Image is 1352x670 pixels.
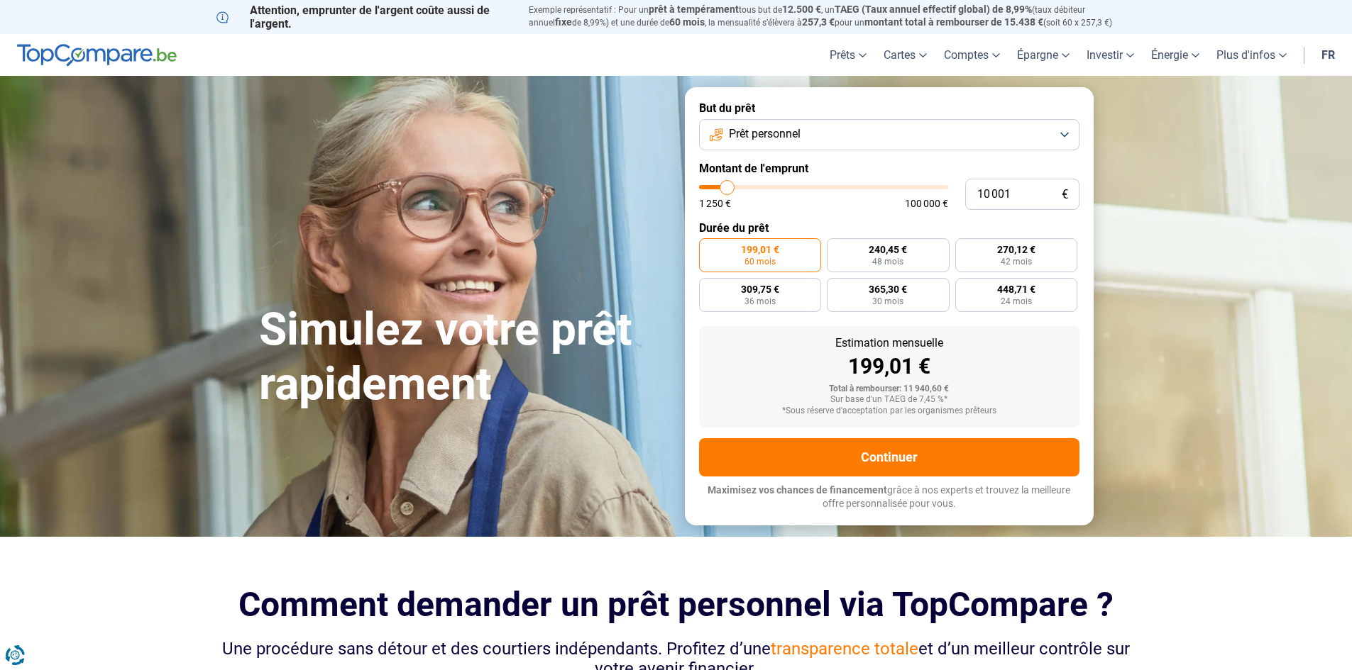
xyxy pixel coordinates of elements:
span: 12.500 € [782,4,821,15]
label: Durée du prêt [699,221,1079,235]
span: montant total à rembourser de 15.438 € [864,16,1043,28]
h1: Simulez votre prêt rapidement [259,303,668,412]
span: 199,01 € [741,245,779,255]
span: 1 250 € [699,199,731,208]
p: grâce à nos experts et trouvez la meilleure offre personnalisée pour vous. [699,484,1079,511]
img: TopCompare [17,44,177,67]
div: *Sous réserve d'acceptation par les organismes prêteurs [710,406,1068,416]
span: 240,45 € [869,245,907,255]
span: 24 mois [1001,297,1032,306]
span: 48 mois [872,257,903,266]
span: 270,12 € [997,245,1035,255]
span: TAEG (Taux annuel effectif global) de 8,99% [835,4,1032,15]
label: Montant de l'emprunt [699,162,1079,175]
div: 199,01 € [710,356,1068,377]
span: 448,71 € [997,284,1035,294]
div: Estimation mensuelle [710,337,1068,349]
span: 100 000 € [905,199,948,208]
p: Exemple représentatif : Pour un tous but de , un (taux débiteur annuel de 8,99%) et une durée de ... [529,4,1136,29]
span: 42 mois [1001,257,1032,266]
a: Comptes [935,34,1008,76]
span: prêt à tempérament [649,4,739,15]
a: Épargne [1008,34,1078,76]
span: 365,30 € [869,284,907,294]
span: 30 mois [872,297,903,306]
a: Énergie [1143,34,1208,76]
a: fr [1313,34,1343,76]
span: 60 mois [669,16,705,28]
span: transparence totale [771,639,918,659]
a: Prêts [821,34,875,76]
span: 309,75 € [741,284,779,294]
span: Prêt personnel [729,126,801,142]
span: Maximisez vos chances de financement [708,484,887,496]
span: 36 mois [744,297,776,306]
div: Total à rembourser: 11 940,60 € [710,384,1068,394]
button: Continuer [699,438,1079,476]
span: 257,3 € [802,16,835,28]
button: Prêt personnel [699,119,1079,150]
span: fixe [555,16,572,28]
a: Investir [1078,34,1143,76]
a: Cartes [875,34,935,76]
a: Plus d'infos [1208,34,1295,76]
h2: Comment demander un prêt personnel via TopCompare ? [216,585,1136,624]
div: Sur base d'un TAEG de 7,45 %* [710,395,1068,405]
p: Attention, emprunter de l'argent coûte aussi de l'argent. [216,4,512,30]
span: € [1062,189,1068,201]
span: 60 mois [744,257,776,266]
label: But du prêt [699,101,1079,115]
